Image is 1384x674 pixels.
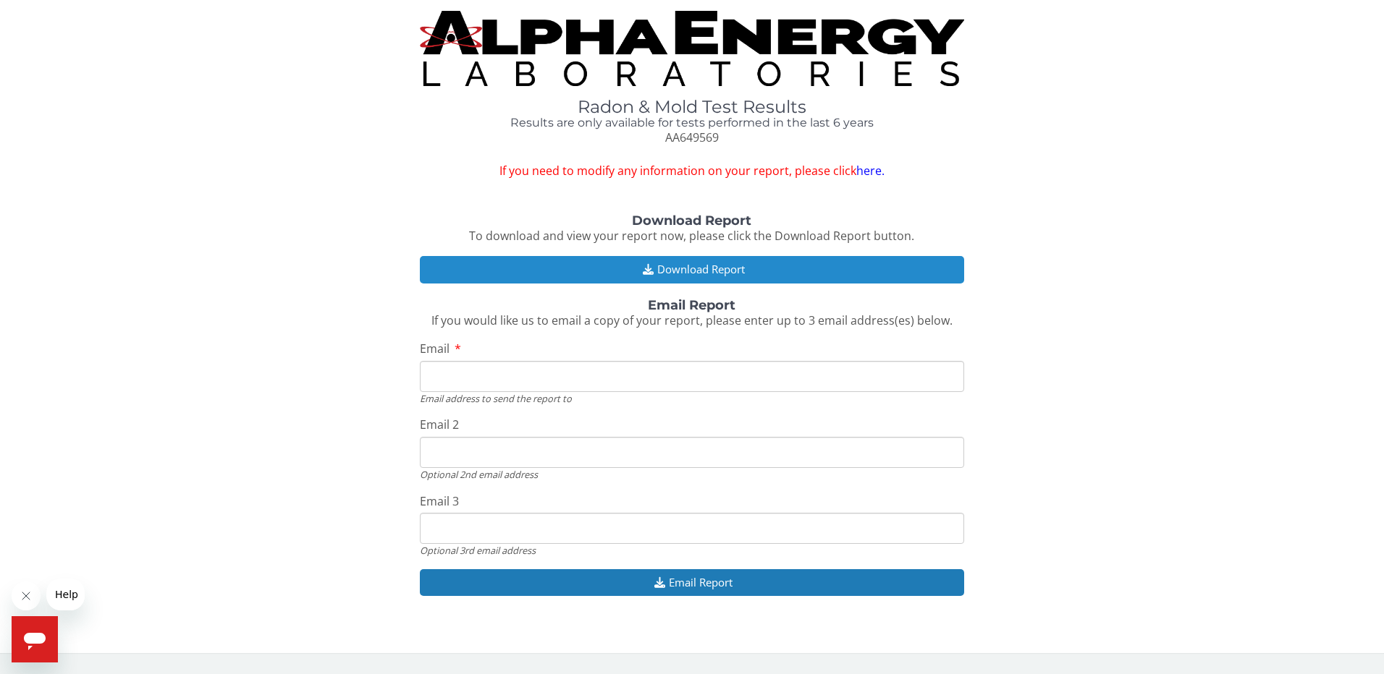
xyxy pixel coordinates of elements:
span: To download and view your report now, please click the Download Report button. [469,228,914,244]
button: Download Report [420,256,965,283]
button: Email Report [420,569,965,596]
h1: Radon & Mold Test Results [420,98,965,116]
iframe: Message from company [46,579,85,610]
div: Optional 2nd email address [420,468,965,481]
span: If you need to modify any information on your report, please click [420,163,965,179]
span: Email 3 [420,493,459,509]
div: Email address to send the report to [420,392,965,405]
strong: Download Report [632,213,751,229]
span: Email [420,341,450,357]
div: Optional 3rd email address [420,544,965,557]
img: TightCrop.jpg [420,11,965,86]
iframe: Close message [12,581,41,610]
span: If you would like us to email a copy of your report, please enter up to 3 email address(es) below. [431,312,953,328]
a: here. [856,163,885,179]
span: Email 2 [420,417,459,432]
iframe: Button to launch messaging window [12,616,58,662]
strong: Email Report [648,297,735,313]
h4: Results are only available for tests performed in the last 6 years [420,116,965,129]
span: AA649569 [665,129,719,145]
